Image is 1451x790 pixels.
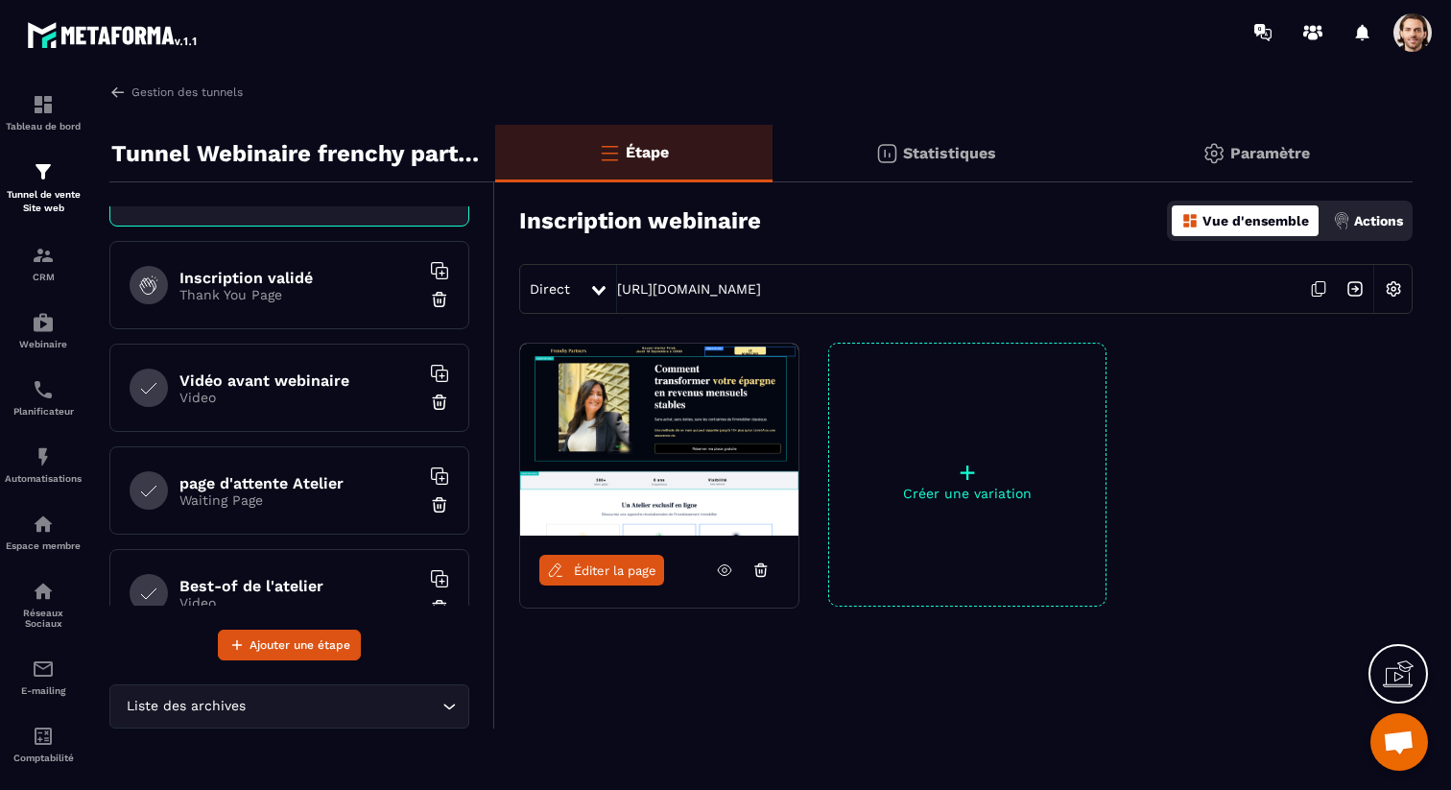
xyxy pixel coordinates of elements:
a: automationsautomationsWebinaire [5,297,82,364]
p: E-mailing [5,685,82,696]
img: formation [32,244,55,267]
a: formationformationTunnel de vente Site web [5,146,82,229]
span: Ajouter une étape [250,635,350,655]
h6: Inscription validé [179,269,419,287]
img: logo [27,17,200,52]
p: Automatisations [5,473,82,484]
p: Réseaux Sociaux [5,608,82,629]
a: accountantaccountantComptabilité [5,710,82,778]
p: Tableau de bord [5,121,82,132]
a: emailemailE-mailing [5,643,82,710]
img: arrow-next.bcc2205e.svg [1337,271,1373,307]
p: + [829,459,1106,486]
h6: page d'attente Atelier [179,474,419,492]
img: trash [430,495,449,515]
p: Comptabilité [5,753,82,763]
a: Éditer la page [539,555,664,586]
span: Éditer la page [574,563,656,578]
img: trash [430,290,449,309]
p: Tunnel Webinaire frenchy partners [111,134,481,173]
a: formationformationCRM [5,229,82,297]
img: setting-gr.5f69749f.svg [1202,142,1225,165]
img: setting-w.858f3a88.svg [1375,271,1412,307]
p: Paramètre [1230,144,1310,162]
p: CRM [5,272,82,282]
img: automations [32,445,55,468]
div: Ouvrir le chat [1370,713,1428,771]
button: Ajouter une étape [218,630,361,660]
input: Search for option [250,696,438,717]
img: trash [430,598,449,617]
img: arrow [109,84,127,101]
img: email [32,658,55,681]
img: trash [430,393,449,412]
p: Actions [1354,213,1403,228]
a: Gestion des tunnels [109,84,243,101]
a: social-networksocial-networkRéseaux Sociaux [5,565,82,643]
p: Video [179,595,419,610]
img: scheduler [32,378,55,401]
img: accountant [32,725,55,748]
img: image [520,344,798,536]
a: automationsautomationsEspace membre [5,498,82,565]
span: Direct [530,281,570,297]
p: Waiting Page [179,492,419,508]
h6: Best-of de l'atelier [179,577,419,595]
p: Statistiques [903,144,996,162]
img: bars-o.4a397970.svg [598,141,621,164]
p: Créer une variation [829,486,1106,501]
img: automations [32,311,55,334]
a: [URL][DOMAIN_NAME] [617,281,761,297]
a: formationformationTableau de bord [5,79,82,146]
p: Thank You Page [179,287,419,302]
img: stats.20deebd0.svg [875,142,898,165]
img: actions.d6e523a2.png [1333,212,1350,229]
h3: Inscription webinaire [519,207,761,234]
p: Tunnel de vente Site web [5,188,82,215]
img: formation [32,160,55,183]
div: Search for option [109,684,469,729]
p: Étape [626,143,669,161]
p: Vue d'ensemble [1202,213,1309,228]
h6: Vidéo avant webinaire [179,371,419,390]
p: Webinaire [5,339,82,349]
p: Video [179,390,419,405]
span: Liste des archives [122,696,250,717]
img: automations [32,513,55,536]
a: automationsautomationsAutomatisations [5,431,82,498]
p: Planificateur [5,406,82,417]
img: social-network [32,580,55,603]
img: dashboard-orange.40269519.svg [1181,212,1199,229]
a: schedulerschedulerPlanificateur [5,364,82,431]
p: Espace membre [5,540,82,551]
img: formation [32,93,55,116]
